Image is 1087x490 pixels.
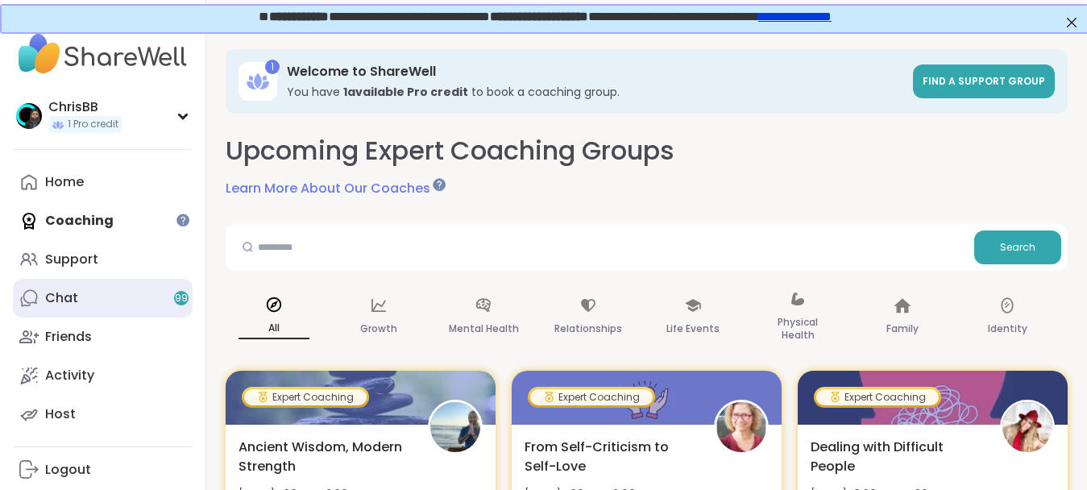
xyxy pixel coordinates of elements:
p: All [239,318,309,339]
h2: Upcoming Expert Coaching Groups [226,133,674,169]
a: Friends [13,318,193,356]
p: Physical Health [762,313,833,345]
a: Support [13,240,193,279]
span: 1 Pro credit [68,118,118,131]
span: Ancient Wisdom, Modern Strength [239,438,410,476]
div: ChrisBB [48,98,122,116]
div: Chat [45,289,78,307]
img: CLove [1002,402,1052,452]
a: Logout [13,451,193,489]
button: Search [974,230,1061,264]
iframe: Spotlight [433,178,446,191]
a: Learn More About Our Coaches [226,179,443,198]
iframe: Spotlight [176,214,189,226]
p: Identity [988,319,1027,338]
div: 1 [265,60,280,74]
a: Activity [13,356,193,395]
p: Life Events [666,319,720,338]
p: Family [886,319,919,338]
div: Host [45,405,76,423]
div: Expert Coaching [530,389,653,405]
a: Home [13,163,193,201]
img: ChrisBB [16,103,42,129]
span: Search [1000,240,1035,255]
div: Activity [45,367,94,384]
span: 99 [175,292,188,305]
span: Dealing with Difficult People [811,438,982,476]
div: Logout [45,461,91,479]
div: Home [45,173,84,191]
p: Mental Health [449,319,519,338]
b: 1 available Pro credit [343,84,468,100]
a: Chat99 [13,279,193,318]
a: Host [13,395,193,434]
span: From Self-Criticism to Self-Love [525,438,696,476]
p: Relationships [554,319,622,338]
h3: Welcome to ShareWell [287,63,903,81]
span: Find a support group [923,74,1045,88]
img: Fausta [716,402,766,452]
a: Find a support group [913,64,1055,98]
div: Friends [45,328,92,346]
img: ShareWell Nav Logo [13,26,193,82]
img: GokuCloud [430,402,480,452]
h3: You have to book a coaching group. [287,84,903,100]
div: Expert Coaching [244,389,367,405]
div: Expert Coaching [816,389,939,405]
div: Support [45,251,98,268]
p: Growth [360,319,397,338]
